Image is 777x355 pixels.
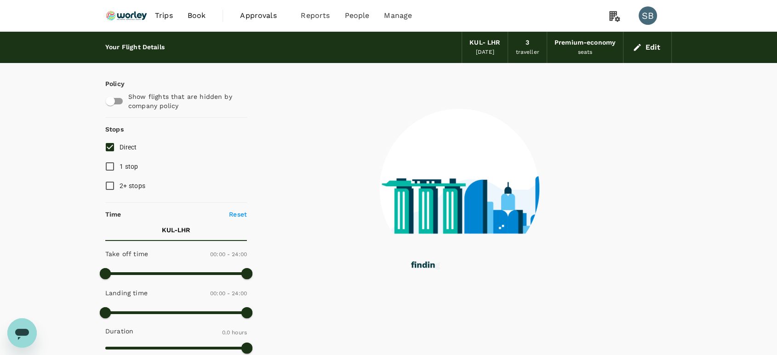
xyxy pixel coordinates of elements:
img: Ranhill Worley Sdn Bhd [105,6,148,26]
p: Policy [105,79,114,88]
p: Reset [229,210,247,219]
div: traveller [515,48,539,57]
div: seats [578,48,593,57]
iframe: Button to launch messaging window [7,318,37,348]
span: Trips [155,10,173,21]
span: Direct [120,143,137,151]
span: 00:00 - 24:00 [210,290,247,297]
button: Edit [631,40,664,55]
span: People [344,10,369,21]
span: 00:00 - 24:00 [210,251,247,258]
p: Duration [105,326,133,336]
p: Time [105,210,121,219]
span: Manage [384,10,412,21]
span: Book [188,10,206,21]
div: 3 [526,38,529,48]
strong: Stops [105,126,124,133]
p: Show flights that are hidden by company policy [128,92,240,110]
p: Landing time [105,288,148,298]
span: 2+ stops [120,182,145,189]
div: SB [639,6,657,25]
span: Approvals [240,10,286,21]
p: Take off time [105,249,148,258]
div: Premium-economy [554,38,616,48]
div: [DATE] [476,48,494,57]
span: Reports [301,10,330,21]
div: Your Flight Details [105,42,165,52]
span: 1 stop [120,163,138,170]
div: KUL - LHR [469,38,500,48]
g: finding your flights [411,262,491,270]
span: 0.0 hours [222,329,247,336]
p: KUL - LHR [162,225,190,235]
